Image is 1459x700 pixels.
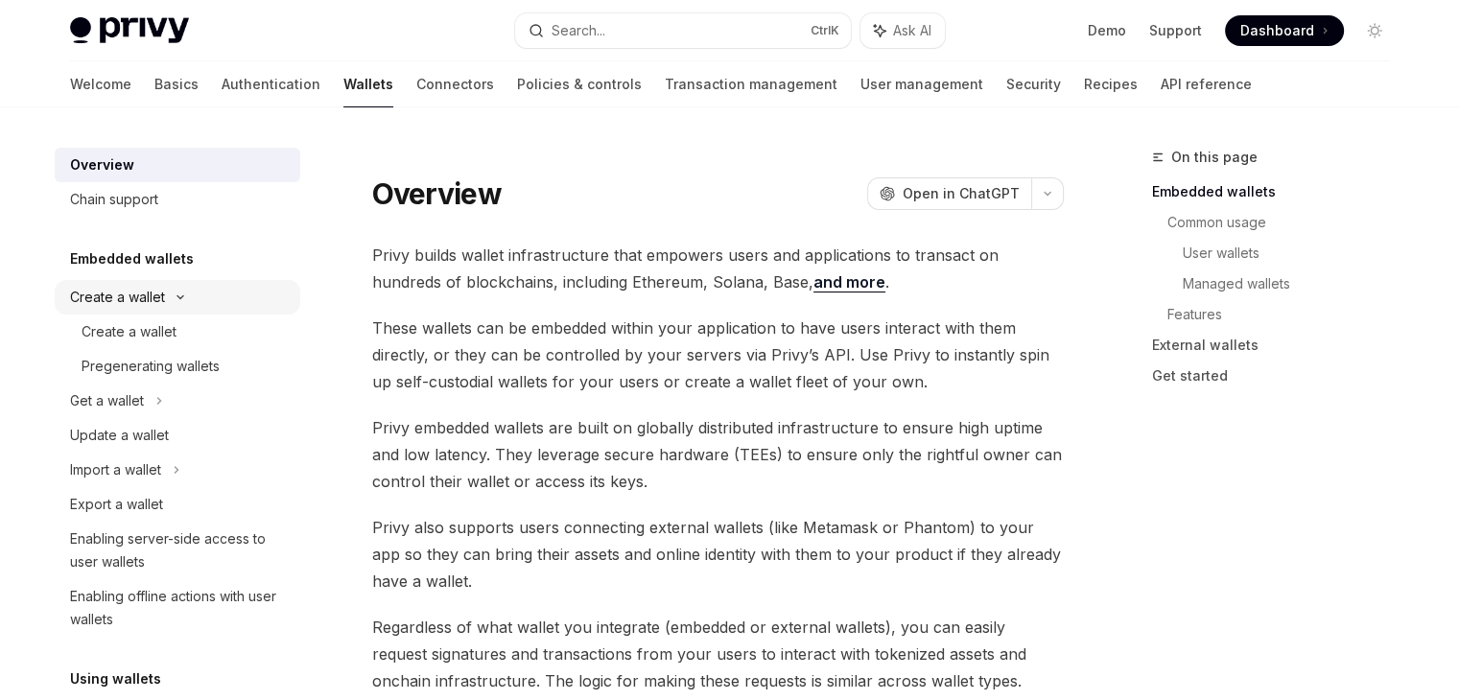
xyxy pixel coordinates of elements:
[55,522,300,579] a: Enabling server-side access to user wallets
[70,286,165,309] div: Create a wallet
[55,579,300,637] a: Enabling offline actions with user wallets
[70,458,161,481] div: Import a wallet
[70,667,161,690] h5: Using wallets
[1088,21,1126,40] a: Demo
[70,585,289,631] div: Enabling offline actions with user wallets
[70,493,163,516] div: Export a wallet
[70,527,289,573] div: Enabling server-side access to user wallets
[813,272,885,292] a: and more
[1171,146,1258,169] span: On this page
[372,176,502,211] h1: Overview
[665,61,837,107] a: Transaction management
[1006,61,1061,107] a: Security
[70,153,134,176] div: Overview
[222,61,320,107] a: Authentication
[1161,61,1252,107] a: API reference
[70,389,144,412] div: Get a wallet
[1240,21,1314,40] span: Dashboard
[811,23,839,38] span: Ctrl K
[55,315,300,349] a: Create a wallet
[1149,21,1202,40] a: Support
[552,19,605,42] div: Search...
[55,418,300,453] a: Update a wallet
[70,61,131,107] a: Welcome
[372,242,1064,295] span: Privy builds wallet infrastructure that empowers users and applications to transact on hundreds o...
[1359,15,1390,46] button: Toggle dark mode
[154,61,199,107] a: Basics
[515,13,851,48] button: Search...CtrlK
[1152,330,1405,361] a: External wallets
[55,487,300,522] a: Export a wallet
[55,182,300,217] a: Chain support
[70,247,194,270] h5: Embedded wallets
[70,188,158,211] div: Chain support
[55,349,300,384] a: Pregenerating wallets
[1152,361,1405,391] a: Get started
[372,614,1064,694] span: Regardless of what wallet you integrate (embedded or external wallets), you can easily request si...
[343,61,393,107] a: Wallets
[903,184,1020,203] span: Open in ChatGPT
[860,13,945,48] button: Ask AI
[517,61,642,107] a: Policies & controls
[1167,299,1405,330] a: Features
[372,315,1064,395] span: These wallets can be embedded within your application to have users interact with them directly, ...
[70,424,169,447] div: Update a wallet
[1183,238,1405,268] a: User wallets
[70,17,189,44] img: light logo
[1225,15,1344,46] a: Dashboard
[82,355,220,378] div: Pregenerating wallets
[867,177,1031,210] button: Open in ChatGPT
[55,148,300,182] a: Overview
[1183,268,1405,299] a: Managed wallets
[1167,207,1405,238] a: Common usage
[372,514,1064,595] span: Privy also supports users connecting external wallets (like Metamask or Phantom) to your app so t...
[860,61,983,107] a: User management
[1084,61,1138,107] a: Recipes
[82,320,176,343] div: Create a wallet
[372,414,1064,495] span: Privy embedded wallets are built on globally distributed infrastructure to ensure high uptime and...
[1152,176,1405,207] a: Embedded wallets
[893,21,931,40] span: Ask AI
[416,61,494,107] a: Connectors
